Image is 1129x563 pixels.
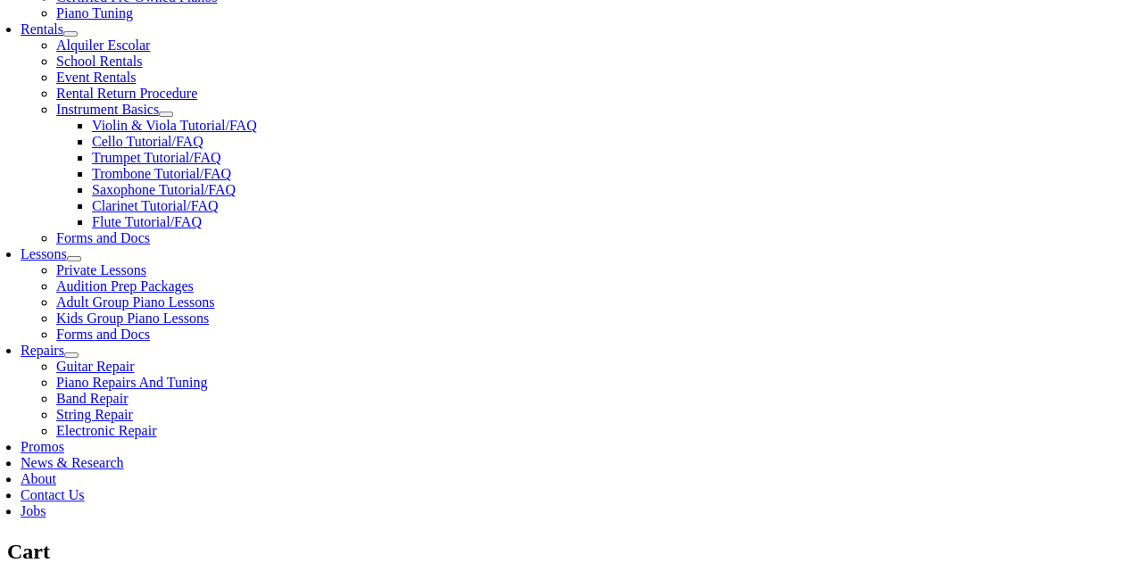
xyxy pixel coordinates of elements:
[56,37,150,53] a: Alquiler Escolar
[56,54,142,69] a: School Rentals
[21,246,67,261] a: Lessons
[21,487,85,502] a: Contact Us
[56,86,197,101] a: Rental Return Procedure
[56,230,150,245] a: Forms and Docs
[159,112,173,117] button: Open submenu of Instrument Basics
[92,166,231,181] a: Trombone Tutorial/FAQ
[21,343,64,358] a: Repairs
[56,70,136,85] a: Event Rentals
[56,5,133,21] a: Piano Tuning
[56,278,194,294] a: Audition Prep Packages
[21,455,124,470] a: News & Research
[92,118,257,133] a: Violin & Viola Tutorial/FAQ
[92,198,219,213] a: Clarinet Tutorial/FAQ
[56,407,133,422] a: String Repair
[63,31,78,37] button: Open submenu of Rentals
[56,102,159,117] a: Instrument Basics
[21,471,56,486] a: About
[92,150,220,165] a: Trumpet Tutorial/FAQ
[21,439,64,454] a: Promos
[21,503,46,518] a: Jobs
[56,310,209,326] a: Kids Group Piano Lessons
[56,375,207,390] a: Piano Repairs And Tuning
[56,327,150,342] a: Forms and Docs
[56,294,214,310] a: Adult Group Piano Lessons
[56,359,135,374] a: Guitar Repair
[56,262,146,277] a: Private Lessons
[56,423,156,438] a: Electronic Repair
[92,182,236,197] a: Saxophone Tutorial/FAQ
[64,352,79,358] button: Open submenu of Repairs
[92,214,202,229] a: Flute Tutorial/FAQ
[92,134,203,149] a: Cello Tutorial/FAQ
[67,256,81,261] button: Open submenu of Lessons
[21,21,63,37] a: Rentals
[56,391,128,406] a: Band Repair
